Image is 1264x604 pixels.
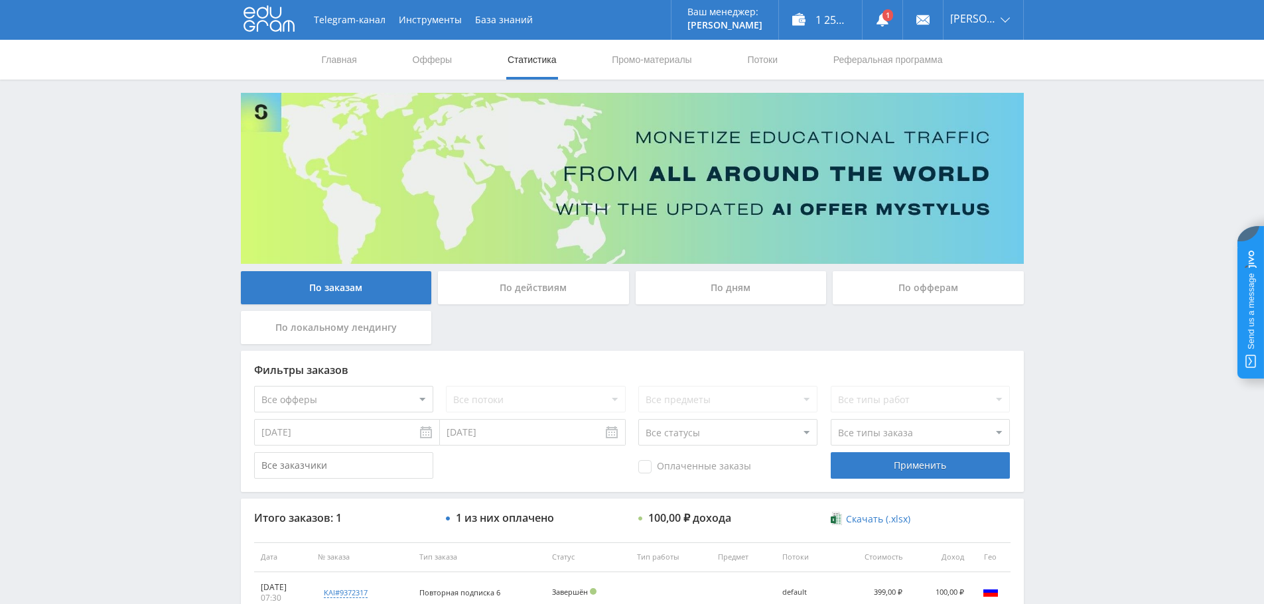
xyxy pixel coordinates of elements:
input: Все заказчики [254,452,433,479]
p: Ваш менеджер: [687,7,762,17]
a: Офферы [411,40,454,80]
span: [PERSON_NAME] [950,13,997,24]
a: Статистика [506,40,558,80]
div: По заказам [241,271,432,304]
a: Главная [320,40,358,80]
div: По действиям [438,271,629,304]
p: [PERSON_NAME] [687,20,762,30]
div: Фильтры заказов [254,364,1011,376]
div: Применить [831,452,1010,479]
a: Реферальная программа [832,40,944,80]
span: Оплаченные заказы [638,460,751,473]
img: Banner [241,93,1024,264]
div: По локальному лендингу [241,311,432,344]
a: Промо-материалы [610,40,693,80]
div: По офферам [833,271,1024,304]
div: По дням [636,271,827,304]
a: Потоки [746,40,779,80]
